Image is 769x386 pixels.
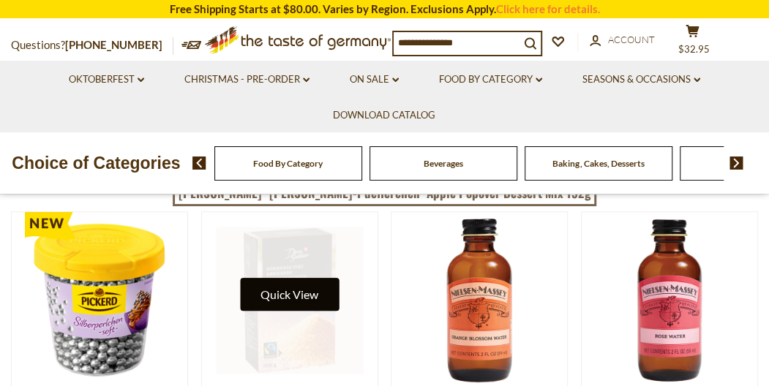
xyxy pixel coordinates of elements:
[11,36,173,55] p: Questions?
[552,158,644,169] a: Baking, Cakes, Desserts
[678,43,710,55] span: $32.95
[69,72,144,88] a: Oktoberfest
[729,156,743,170] img: next arrow
[253,158,323,169] a: Food By Category
[333,107,435,124] a: Download Catalog
[424,158,463,169] a: Beverages
[590,32,655,48] a: Account
[582,72,700,88] a: Seasons & Occasions
[350,72,399,88] a: On Sale
[496,2,600,15] a: Click here for details.
[192,156,206,170] img: previous arrow
[184,72,310,88] a: Christmas - PRE-ORDER
[65,38,162,51] a: [PHONE_NUMBER]
[240,278,339,311] button: Quick View
[670,24,714,61] button: $32.95
[608,34,655,45] span: Account
[439,72,542,88] a: Food By Category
